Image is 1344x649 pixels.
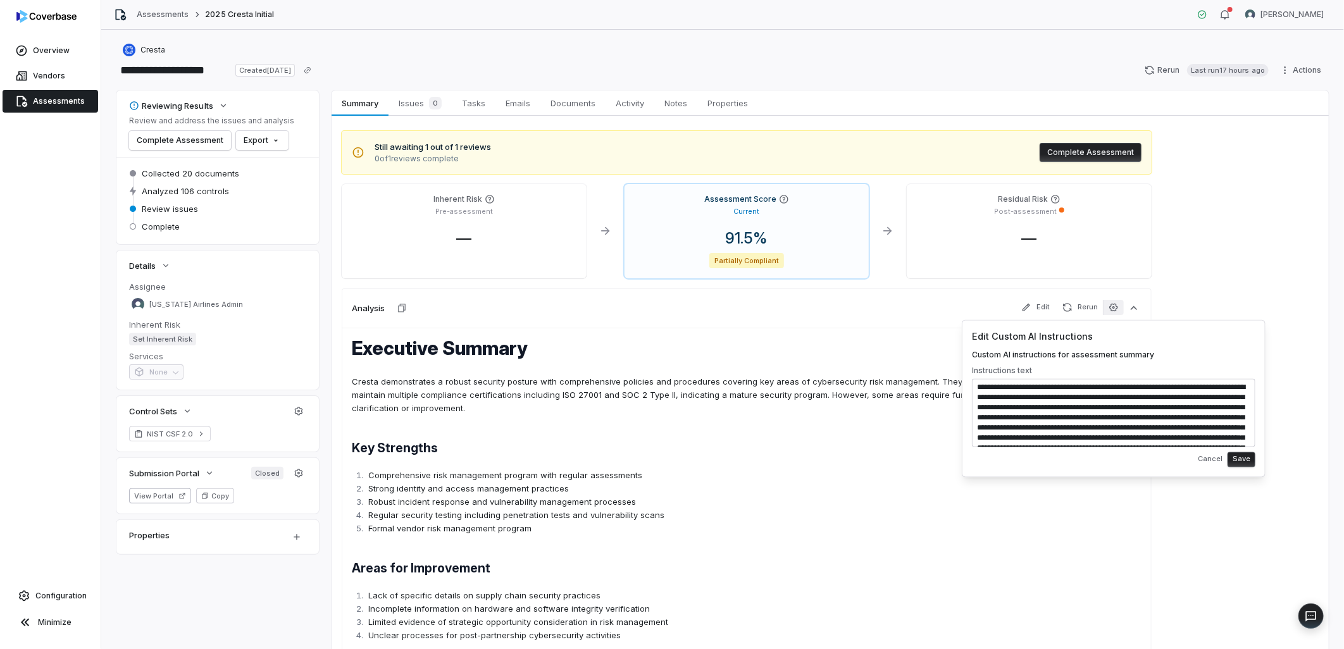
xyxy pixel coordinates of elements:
[972,366,1255,376] span: Instructions text
[142,168,239,179] span: Collected 20 documents
[1057,300,1103,315] button: Rerun
[337,95,383,111] span: Summary
[1040,143,1142,162] button: Complete Assessment
[611,95,649,111] span: Activity
[129,260,156,271] span: Details
[365,629,983,642] li: Unclear processes for post-partnership cybersecurity activities
[33,71,65,81] span: Vendors
[545,95,600,111] span: Documents
[352,338,983,359] h1: Executive Summary
[1245,9,1255,20] img: Raquel Wilson avatar
[35,591,87,601] span: Configuration
[1238,5,1331,24] button: Raquel Wilson avatar[PERSON_NAME]
[251,467,283,479] span: Closed
[5,584,96,607] a: Configuration
[1260,9,1324,20] span: [PERSON_NAME]
[733,207,759,216] p: Current
[129,426,211,442] a: NIST CSF 2.0
[38,617,72,627] span: Minimize
[3,39,98,62] a: Overview
[352,375,983,415] p: Cresta demonstrates a robust security posture with comprehensive policies and procedures covering...
[129,488,191,504] button: View Portal
[972,331,1093,342] span: Edit Custom AI Instructions
[149,300,243,309] span: [US_STATE] Airlines Admin
[3,90,98,113] a: Assessments
[140,45,165,55] span: Cresta
[994,207,1057,216] p: Post-assessment
[365,482,983,495] li: Strong identity and access management practices
[33,96,85,106] span: Assessments
[142,185,229,197] span: Analyzed 106 controls
[119,39,169,61] button: https://cresta.com/Cresta
[142,203,198,214] span: Review issues
[129,350,306,362] dt: Services
[375,154,491,164] span: 0 of 1 reviews complete
[235,64,295,77] span: Created [DATE]
[1016,300,1055,315] button: Edit
[501,95,535,111] span: Emails
[205,9,274,20] span: 2025 Cresta Initial
[196,488,234,504] button: Copy
[365,495,983,509] li: Robust incident response and vulnerability management processes
[125,254,175,277] button: Details
[352,440,983,456] h2: Key Strengths
[33,46,70,56] span: Overview
[1012,229,1047,247] span: —
[1187,64,1269,77] span: Last run 17 hours ago
[702,95,753,111] span: Properties
[352,560,983,576] h2: Areas for Improvement
[709,253,785,268] span: Partially Compliant
[147,429,193,439] span: NIST CSF 2.0
[433,194,482,204] h4: Inherent Risk
[365,589,983,602] li: Lack of specific details on supply chain security practices
[129,281,306,292] dt: Assignee
[435,207,493,216] p: Pre-assessment
[137,9,189,20] a: Assessments
[142,221,180,232] span: Complete
[715,229,778,247] span: 91.5 %
[1137,61,1276,80] button: RerunLast run17 hours ago
[446,229,482,247] span: —
[1194,448,1226,471] button: Cancel
[457,95,490,111] span: Tasks
[125,462,218,485] button: Submission Portal
[3,65,98,87] a: Vendors
[129,405,177,417] span: Control Sets
[365,509,983,522] li: Regular security testing including penetration tests and vulnerability scans
[132,298,144,311] img: Alaska Airlines Admin avatar
[365,469,983,482] li: Comprehensive risk management program with regular assessments
[129,116,294,126] p: Review and address the issues and analysis
[125,94,232,117] button: Reviewing Results
[129,333,196,345] span: Set Inherent Risk
[1228,452,1255,467] button: Save
[129,467,199,479] span: Submission Portal
[429,97,442,109] span: 0
[129,131,231,150] button: Complete Assessment
[998,194,1048,204] h4: Residual Risk
[704,194,776,204] h4: Assessment Score
[129,319,306,330] dt: Inherent Risk
[5,610,96,635] button: Minimize
[236,131,289,150] button: Export
[365,522,983,535] li: Formal vendor risk management program
[659,95,692,111] span: Notes
[1276,61,1329,80] button: Actions
[365,602,983,615] li: Incomplete information on hardware and software integrity verification
[129,100,213,111] div: Reviewing Results
[296,59,319,82] button: Copy link
[125,400,196,423] button: Control Sets
[365,615,983,629] li: Limited evidence of strategic opportunity consideration in risk management
[394,94,447,112] span: Issues
[375,141,491,154] span: Still awaiting 1 out of 1 reviews
[16,10,77,23] img: logo-D7KZi-bG.svg
[352,302,385,314] h3: Analysis
[972,350,1154,359] span: Custom AI instructions for assessment summary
